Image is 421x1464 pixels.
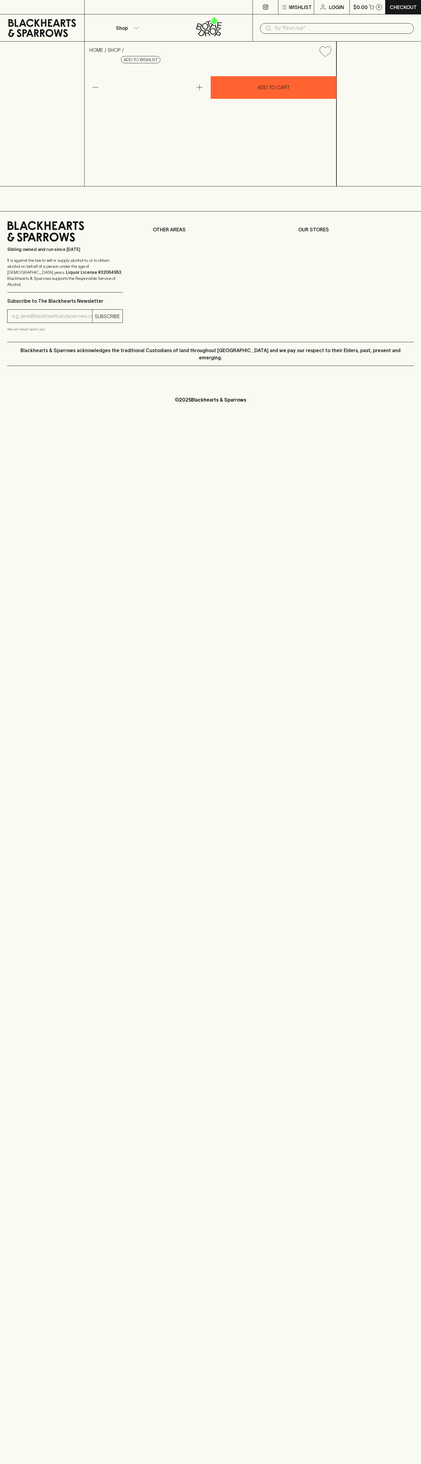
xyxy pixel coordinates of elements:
p: Blackhearts & Sparrows acknowledges the traditional Custodians of land throughout [GEOGRAPHIC_DAT... [12,347,409,361]
p: $0.00 [353,4,368,11]
button: ADD TO CART [211,76,336,99]
p: It is against the law to sell or supply alcohol to, or to obtain alcohol on behalf of a person un... [7,257,123,287]
p: We will never spam you [7,326,123,332]
p: 0 [378,5,380,9]
button: SUBSCRIBE [92,310,122,323]
p: ADD TO CART [258,84,290,91]
p: SUBSCRIBE [95,313,120,320]
a: HOME [89,47,103,53]
input: Try "Pinot noir" [274,23,409,33]
p: OTHER AREAS [153,226,268,233]
button: Add to wishlist [121,56,160,63]
img: 40494.png [85,62,336,186]
input: e.g. jane@blackheartsandsparrows.com.au [12,311,92,321]
p: Subscribe to The Blackhearts Newsletter [7,297,123,305]
p: Shop [116,24,128,32]
p: OUR STORES [298,226,414,233]
p: Sibling owned and run since [DATE] [7,246,123,252]
strong: Liquor License #32064953 [66,270,121,275]
button: Shop [85,14,169,41]
p: Login [329,4,344,11]
button: Add to wishlist [317,44,334,59]
p: Wishlist [289,4,312,11]
p: Checkout [390,4,417,11]
a: SHOP [108,47,121,53]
